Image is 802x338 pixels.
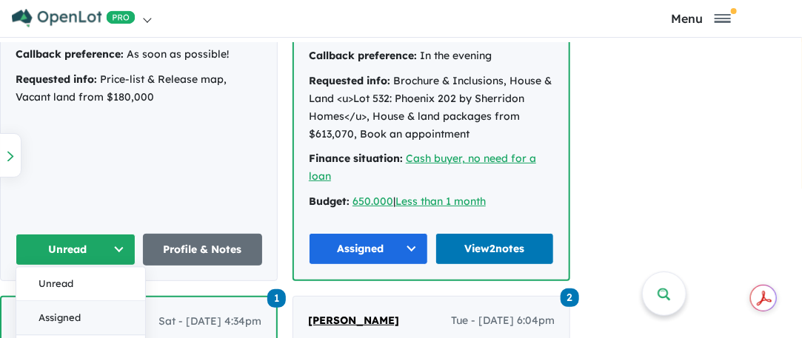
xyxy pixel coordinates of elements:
strong: Callback preference: [309,49,417,62]
strong: Budget: [309,195,350,208]
strong: Finance situation: [309,152,403,165]
button: Unread [16,234,136,266]
a: 1 [267,288,286,308]
a: View2notes [435,233,555,265]
div: Brochure & Inclusions, House & Land <u>Lot 532: Phoenix 202 by Sherridon Homes</u>, House & land ... [309,72,554,143]
strong: Callback preference: [16,47,124,61]
a: 2 [561,287,579,307]
div: Price-list & Release map, Vacant land from $180,000 [16,71,262,107]
a: Cash buyer, no need for a loan [309,152,536,183]
div: In the evening [309,47,554,65]
span: Sat - [DATE] 4:34pm [158,313,261,331]
a: 650.000 [352,195,393,208]
button: Toggle navigation [604,11,798,25]
a: Less than 1 month [395,195,486,208]
span: Tue - [DATE] 6:04pm [451,312,555,330]
img: Openlot PRO Logo White [12,9,136,27]
div: | [309,193,554,211]
button: Assigned [16,301,145,335]
a: [PERSON_NAME] [308,312,399,330]
span: 2 [561,288,579,307]
span: 1 [267,289,286,308]
span: [PERSON_NAME] [308,314,399,327]
a: Profile & Notes [143,234,263,266]
strong: Requested info: [16,72,97,86]
strong: Requested info: [309,74,390,87]
button: Assigned [309,233,428,265]
button: Unread [16,267,145,301]
div: As soon as possible! [16,46,262,64]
